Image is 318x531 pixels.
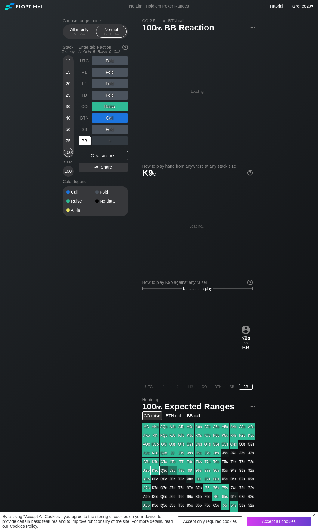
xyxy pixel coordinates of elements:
[177,492,186,501] div: T6o
[142,510,151,518] div: A4o
[230,501,238,510] div: 54s
[238,501,247,510] div: 53s
[203,423,212,431] div: A7s
[95,190,124,194] div: Fold
[92,56,128,65] div: Fold
[156,18,159,23] span: bb
[177,458,186,466] div: TT
[212,449,221,457] div: J6s
[186,440,194,449] div: Q9s
[198,384,211,390] div: CO
[239,384,253,390] div: BB
[238,440,247,449] div: Q3s
[249,403,256,410] img: ellipsis.fd386fe8.svg
[151,484,159,492] div: K7o
[212,440,221,449] div: Q6s
[212,458,221,466] div: T6s
[203,449,212,457] div: J7s
[186,501,194,510] div: 95o
[186,475,194,483] div: 98o
[195,501,203,510] div: 85o
[60,42,76,56] div: Stack
[168,484,177,492] div: J7o
[142,475,151,483] div: A8o
[79,68,91,77] div: +1
[142,164,253,169] h2: How to play hand from anywhere at any stack size
[142,280,253,285] div: How to play K9o against any raiser
[120,4,198,10] div: No Limit Hold’em Poker Ranges
[79,79,91,88] div: LJ
[64,79,73,88] div: 20
[291,3,314,9] div: ▾
[66,26,93,37] div: All-in only
[230,510,238,518] div: 44
[212,510,221,518] div: 64o
[168,510,177,518] div: J4o
[142,501,151,510] div: A5o
[142,384,156,390] div: UTG
[221,510,229,518] div: 54o
[160,458,168,466] div: QTo
[66,208,95,212] div: All-in
[160,431,168,440] div: KQs
[195,440,203,449] div: Q8s
[64,56,73,65] div: 12
[230,484,238,492] div: 74s
[64,148,73,157] div: 100
[160,492,168,501] div: Q6o
[247,475,255,483] div: 82s
[66,190,95,194] div: Call
[79,50,128,54] div: A=All-in R=Raise C=Call
[167,18,185,23] span: BTN call
[168,492,177,501] div: J6o
[238,466,247,475] div: 93s
[160,449,168,457] div: QJo
[156,25,162,32] span: bb
[156,404,162,411] span: bb
[142,411,162,420] div: CO raise
[5,3,43,10] img: Floptimal logo
[186,411,202,420] div: BB call
[186,484,194,492] div: 97o
[142,168,156,178] span: K9
[247,431,255,440] div: K2s
[212,492,221,501] div: 66
[221,458,229,466] div: T5s
[63,18,128,23] h2: Choose range mode
[203,501,212,510] div: 75o
[270,4,283,8] a: Tutorial
[242,325,250,334] img: icon-avatar.b40e07d9.svg
[183,287,212,291] span: No data to display
[186,423,194,431] div: A9s
[177,440,186,449] div: QTs
[203,475,212,483] div: 87s
[212,466,221,475] div: 96s
[247,484,255,492] div: 72s
[230,440,238,449] div: Q4s
[168,501,177,510] div: J5o
[177,484,186,492] div: T7o
[239,345,253,350] div: BB
[313,512,316,517] div: ×
[238,449,247,457] div: J3s
[79,163,128,172] div: Share
[230,492,238,501] div: 64s
[247,169,253,176] img: help.32db89a4.svg
[64,125,73,134] div: 50
[177,423,186,431] div: ATs
[60,50,76,54] div: Tourney
[160,440,168,449] div: QQ
[177,510,186,518] div: T4o
[212,431,221,440] div: K6s
[142,440,151,449] div: AQo
[142,458,151,466] div: ATo
[238,484,247,492] div: 73s
[170,384,184,390] div: LJ
[177,475,186,483] div: T8o
[79,125,91,134] div: SB
[2,514,173,529] div: By clicking "Accept All Cookies", you agree to the storing of cookies on your device to provide c...
[64,113,73,123] div: 40
[221,440,229,449] div: Q5s
[79,91,91,100] div: HJ
[190,224,205,228] div: Loading...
